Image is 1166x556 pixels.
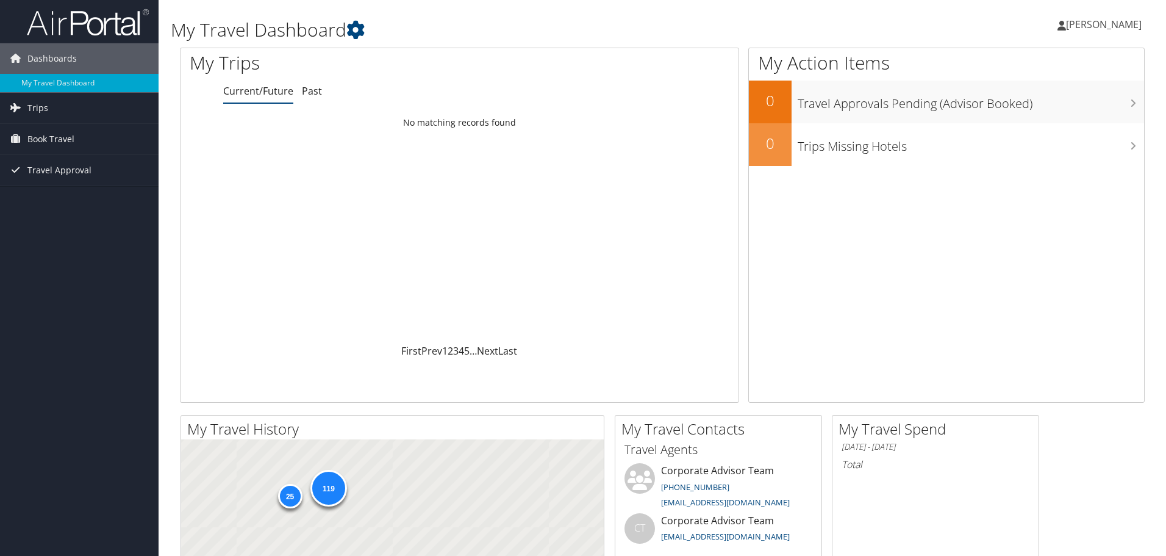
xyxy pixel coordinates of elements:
[277,483,302,508] div: 25
[798,132,1144,155] h3: Trips Missing Hotels
[749,123,1144,166] a: 0Trips Missing Hotels
[459,344,464,358] a: 4
[302,84,322,98] a: Past
[798,89,1144,112] h3: Travel Approvals Pending (Advisor Booked)
[618,463,818,513] li: Corporate Advisor Team
[661,482,729,493] a: [PHONE_NUMBER]
[27,43,77,74] span: Dashboards
[190,50,497,76] h1: My Trips
[464,344,470,358] a: 5
[470,344,477,358] span: …
[477,344,498,358] a: Next
[618,513,818,553] li: Corporate Advisor Team
[624,513,655,544] div: CT
[498,344,517,358] a: Last
[448,344,453,358] a: 2
[421,344,442,358] a: Prev
[27,124,74,154] span: Book Travel
[453,344,459,358] a: 3
[749,50,1144,76] h1: My Action Items
[27,93,48,123] span: Trips
[749,81,1144,123] a: 0Travel Approvals Pending (Advisor Booked)
[749,133,792,154] h2: 0
[171,17,826,43] h1: My Travel Dashboard
[187,419,604,439] h2: My Travel History
[749,90,792,111] h2: 0
[661,531,790,542] a: [EMAIL_ADDRESS][DOMAIN_NAME]
[661,497,790,508] a: [EMAIL_ADDRESS][DOMAIN_NAME]
[839,419,1039,439] h2: My Travel Spend
[442,344,448,358] a: 1
[842,458,1029,471] h6: Total
[181,112,739,134] td: No matching records found
[621,419,821,439] h2: My Travel Contacts
[624,441,812,458] h3: Travel Agents
[1057,6,1154,43] a: [PERSON_NAME]
[223,84,293,98] a: Current/Future
[27,8,149,37] img: airportal-logo.png
[401,344,421,358] a: First
[842,441,1029,453] h6: [DATE] - [DATE]
[1066,18,1142,31] span: [PERSON_NAME]
[310,470,346,507] div: 119
[27,155,91,186] span: Travel Approval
